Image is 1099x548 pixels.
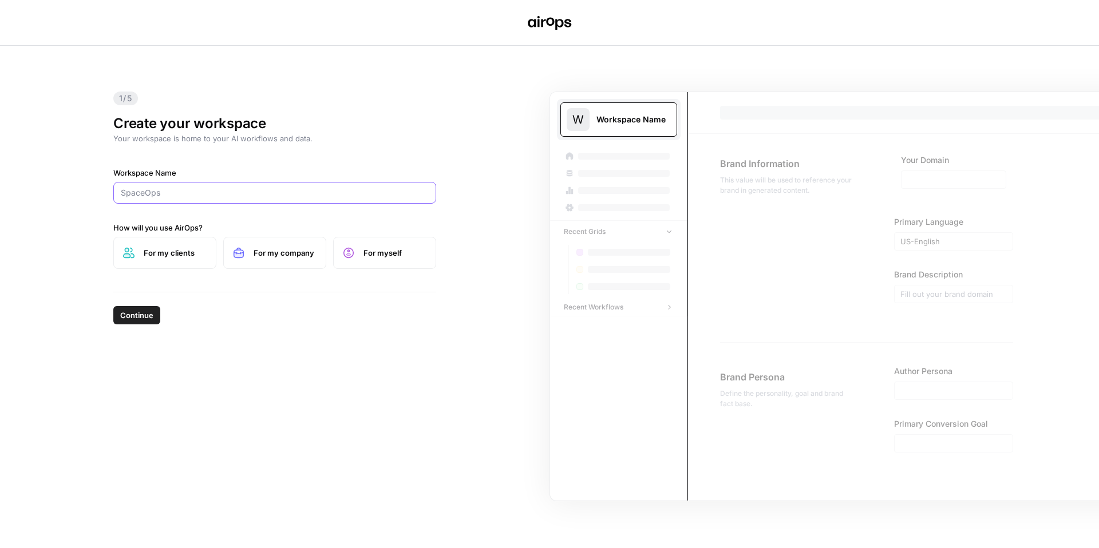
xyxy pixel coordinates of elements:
[144,247,207,259] span: For my clients
[113,167,436,178] label: Workspace Name
[113,133,436,144] p: Your workspace is home to your AI workflows and data.
[121,187,429,198] input: SpaceOps
[113,222,436,233] label: How will you use AirOps?
[113,92,138,105] span: 1/5
[572,112,584,128] span: W
[113,114,436,133] h1: Create your workspace
[120,309,153,321] span: Continue
[254,247,317,259] span: For my company
[363,247,426,259] span: For myself
[113,306,160,324] button: Continue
